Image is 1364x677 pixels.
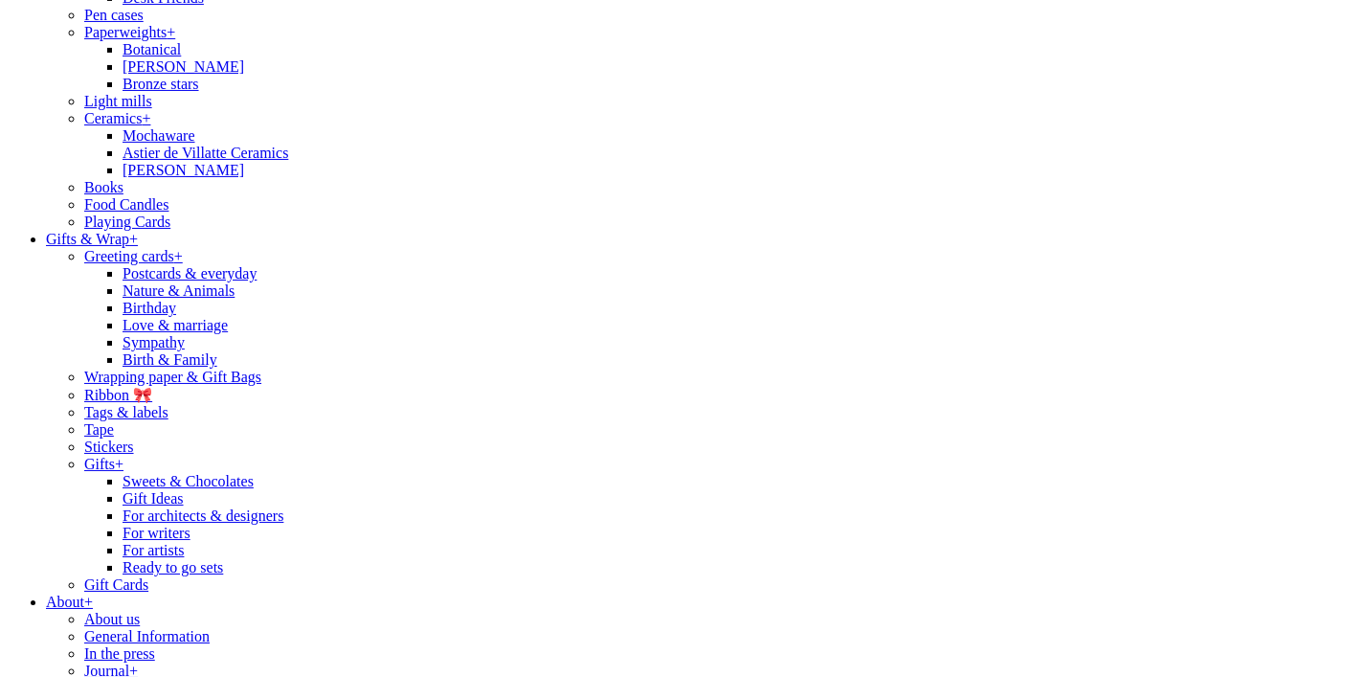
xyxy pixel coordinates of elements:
[84,179,123,195] a: Books
[123,145,288,161] a: Astier de Villatte Ceramics
[167,24,175,40] span: +
[123,76,199,92] a: Bronze stars
[174,248,183,264] span: +
[84,421,114,438] a: Tape
[123,351,217,368] a: Birth & Family
[123,525,190,541] a: For writers
[123,127,195,144] a: Mochaware
[115,456,123,472] span: +
[123,41,181,57] a: Botanical
[123,282,235,299] a: Nature & Animals
[123,508,283,524] a: For architects & designers
[84,594,93,610] span: +
[142,110,150,126] span: +
[46,231,138,247] a: Gifts & Wrap+
[84,369,261,385] a: Wrapping paper & Gift Bags
[84,214,170,230] a: Playing Cards
[123,473,254,489] a: Sweets & Chocolates
[84,404,168,420] a: Tags & labels
[123,300,176,316] a: Birthday
[123,162,244,178] a: [PERSON_NAME]
[123,265,257,282] a: Postcards & everyday
[123,58,244,75] a: [PERSON_NAME]
[84,93,152,109] a: Light mills
[46,594,93,610] a: About+
[84,387,152,403] a: Ribbon 🎀
[84,248,183,264] a: Greeting cards+
[84,611,140,627] a: About us
[84,110,150,126] a: Ceramics+
[123,334,185,350] a: Sympathy
[84,7,144,23] a: Pen cases
[123,490,184,507] a: Gift Ideas
[84,196,168,213] a: Food Candles
[84,24,175,40] a: Paperweights+
[123,317,228,333] a: Love & marriage
[84,439,134,455] a: Stickers
[84,645,155,662] a: In the press
[129,231,138,247] span: +
[123,542,184,558] a: For artists
[123,559,223,575] a: Ready to go sets
[84,576,148,593] a: Gift Cards
[84,456,123,472] a: Gifts+
[84,628,210,644] a: General Information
